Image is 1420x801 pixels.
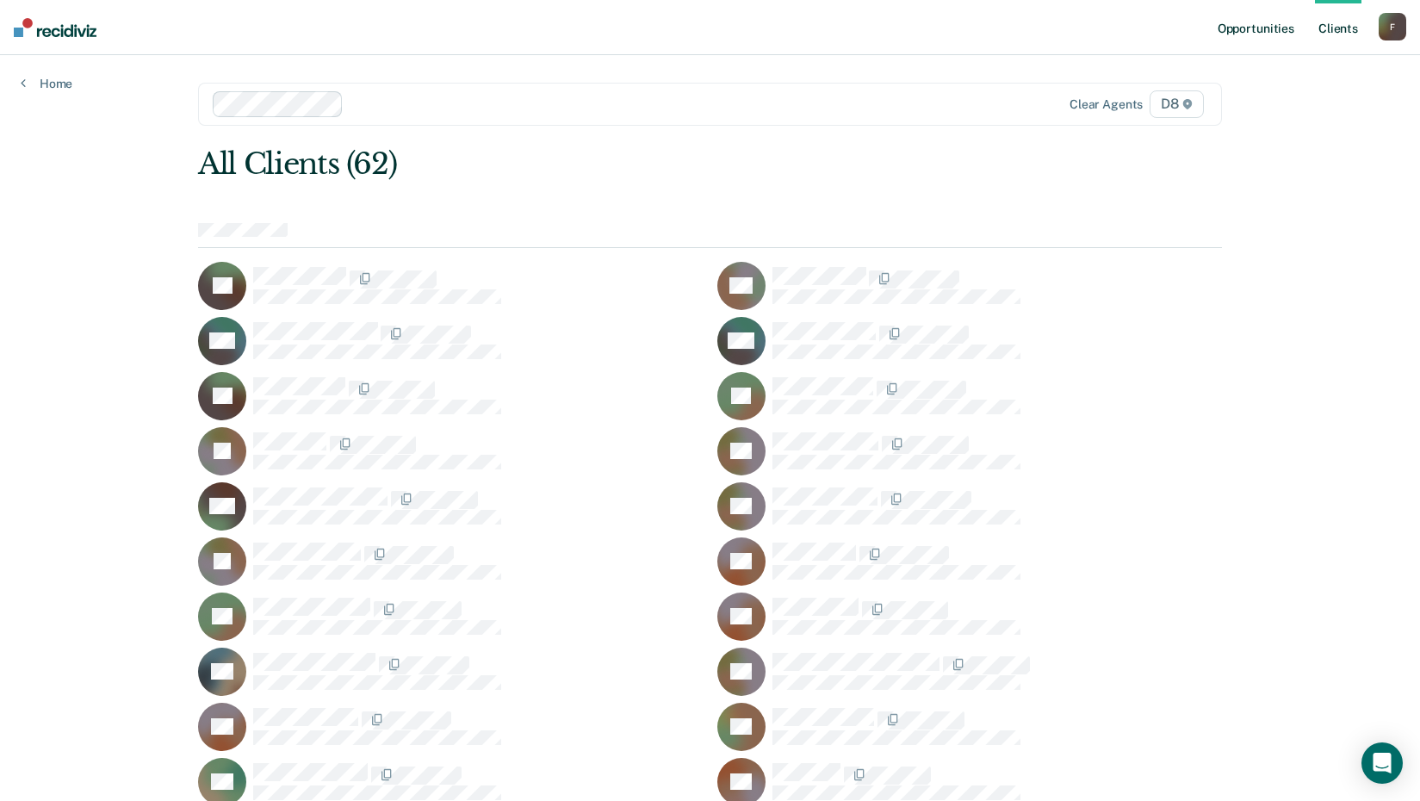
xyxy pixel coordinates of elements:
div: Open Intercom Messenger [1361,742,1403,784]
a: Home [21,76,72,91]
button: F [1379,13,1406,40]
div: Clear agents [1070,97,1143,112]
span: D8 [1150,90,1204,118]
div: All Clients (62) [198,146,1017,182]
img: Recidiviz [14,18,96,37]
